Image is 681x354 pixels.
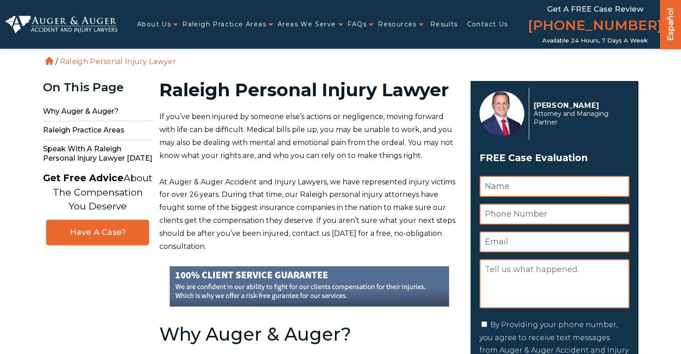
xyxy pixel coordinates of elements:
[480,91,524,136] img: Herbert Auger
[480,231,630,252] input: Email
[43,140,153,168] span: Speak with a Raleigh Personal Injury Lawyer [DATE]
[43,102,153,121] span: Why Auger & Auger?
[46,220,149,245] a: Have A Case?
[534,110,625,127] span: Attorney and Managing Partner
[58,57,178,66] li: Raleigh Personal Injury Lawyer
[480,149,630,166] span: FREE Case Evaluation
[45,57,53,65] a: Home
[378,15,417,34] a: Resources
[430,15,458,34] a: Results
[182,15,266,34] a: Raleigh Practice Areas
[278,15,336,34] a: Areas We Serve
[534,101,625,110] p: [PERSON_NAME]
[347,15,367,34] a: FAQs
[159,111,460,162] p: If you’ve been injured by someone else’s actions or negligence, moving forward with life can be d...
[159,176,460,253] p: At Auger & Auger Accident and Injury Lawyers, we have represented injury victims for over 26 year...
[542,37,648,44] span: Available 24 Hours, 7 Days a Week
[480,176,630,197] input: Name
[528,16,662,37] a: [PHONE_NUMBER]
[56,227,140,238] span: Have A Case?
[467,15,508,34] a: Contact Us
[480,204,630,225] input: Phone Number
[5,16,117,33] img: Auger & Auger Accident and Injury Lawyers Logo
[159,81,460,99] h1: Raleigh Personal Injury Lawyer
[137,15,171,34] a: About Us
[43,81,153,94] div: On This Page
[43,171,152,213] p: About The Compensation You Deserve
[547,4,643,13] span: Get a FREE Case Review
[159,324,460,344] h2: Why Auger & Auger?
[170,266,449,307] img: guarantee-banner
[43,121,153,140] span: Raleigh Practice Areas
[43,172,124,183] strong: Get Free Advice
